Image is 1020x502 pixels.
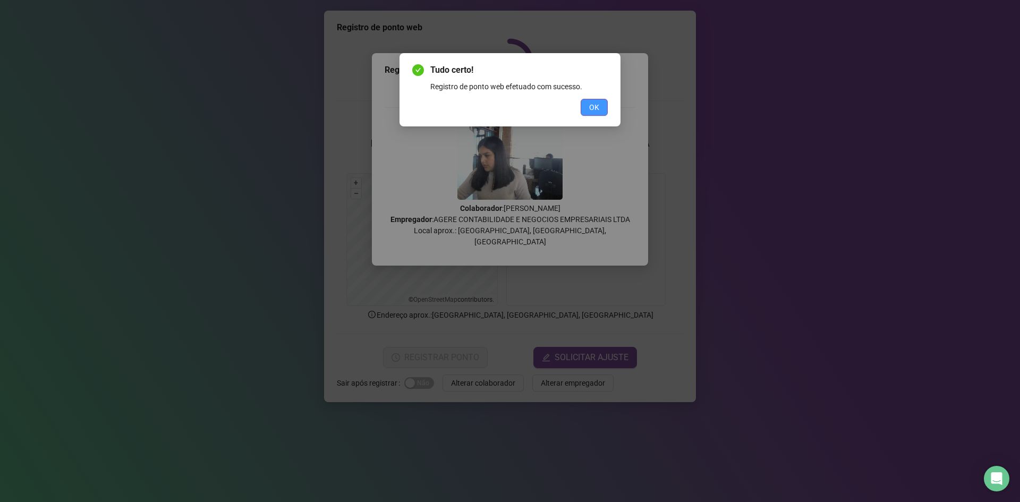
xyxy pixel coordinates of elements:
span: check-circle [412,64,424,76]
span: OK [589,101,599,113]
button: OK [581,99,608,116]
span: Tudo certo! [430,64,608,76]
div: Registro de ponto web efetuado com sucesso. [430,81,608,92]
div: Open Intercom Messenger [984,466,1009,491]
